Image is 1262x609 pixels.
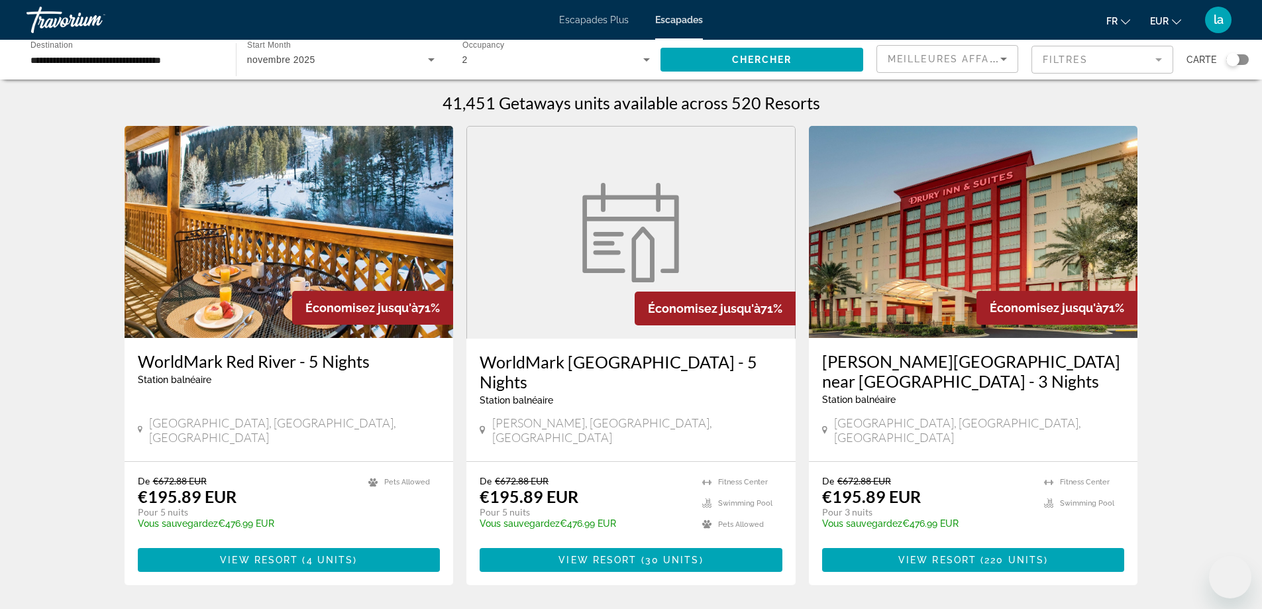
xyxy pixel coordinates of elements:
[138,548,441,572] button: View Resort(4 units)
[443,93,820,113] h1: 41,451 Getaways units available across 520 Resorts
[558,555,637,565] span: View Resort
[822,506,1031,518] p: Pour 3 nuits
[149,415,440,445] span: [GEOGRAPHIC_DATA], [GEOGRAPHIC_DATA], [GEOGRAPHIC_DATA]
[822,518,902,529] span: Vous sauvegardez
[1060,478,1110,486] span: Fitness Center
[384,478,430,486] span: Pets Allowed
[645,555,700,565] span: 30 units
[305,301,418,315] span: Économisez jusqu'à
[1060,499,1114,508] span: Swimming Pool
[984,555,1044,565] span: 220 units
[138,518,218,529] span: Vous sauvegardez
[990,301,1102,315] span: Économisez jusqu'à
[718,478,768,486] span: Fitness Center
[822,394,896,405] span: Station balnéaire
[495,475,549,486] span: €672.88 EUR
[480,395,553,406] span: Station balnéaire
[480,486,578,506] p: €195.89 EUR
[462,41,504,50] span: Occupancy
[480,518,560,529] span: Vous sauvegardez
[1150,16,1169,27] font: EUR
[718,520,764,529] span: Pets Allowed
[1214,13,1224,27] font: la
[888,51,1007,67] mat-select: Sort by
[559,15,629,25] a: Escapades Plus
[480,352,782,392] a: WorldMark [GEOGRAPHIC_DATA] - 5 Nights
[1209,556,1251,598] iframe: Bouton de lancement de la fenêtre de messagerie
[1106,11,1130,30] button: Changer de langue
[480,506,689,518] p: Pour 5 nuits
[307,555,354,565] span: 4 units
[718,499,772,508] span: Swimming Pool
[574,183,687,282] img: week.svg
[822,548,1125,572] button: View Resort(220 units)
[138,506,356,518] p: Pour 5 nuits
[492,415,782,445] span: [PERSON_NAME], [GEOGRAPHIC_DATA], [GEOGRAPHIC_DATA]
[809,126,1138,338] img: S378E01X.jpg
[976,555,1048,565] span: ( )
[637,555,703,565] span: ( )
[153,475,207,486] span: €672.88 EUR
[480,475,492,486] span: De
[1150,11,1181,30] button: Changer de devise
[298,555,357,565] span: ( )
[26,3,159,37] a: Travorium
[888,54,1015,64] span: Meilleures affaires
[834,415,1125,445] span: [GEOGRAPHIC_DATA], [GEOGRAPHIC_DATA], [GEOGRAPHIC_DATA]
[822,486,921,506] p: €195.89 EUR
[976,291,1137,325] div: 71%
[480,548,782,572] button: View Resort(30 units)
[1106,16,1118,27] font: fr
[1186,50,1216,69] span: Carte
[247,41,291,50] span: Start Month
[30,40,73,49] span: Destination
[660,48,863,72] button: Chercher
[138,475,150,486] span: De
[898,555,976,565] span: View Resort
[462,54,468,65] span: 2
[648,302,761,315] span: Économisez jusqu'à
[635,292,796,325] div: 71%
[138,518,356,529] p: €476.99 EUR
[247,54,315,65] span: novembre 2025
[1201,6,1236,34] button: Menu utilisateur
[125,126,454,338] img: A413O01X.jpg
[822,518,1031,529] p: €476.99 EUR
[1031,45,1173,74] button: Filter
[655,15,703,25] a: Escapades
[732,54,792,65] span: Chercher
[138,486,237,506] p: €195.89 EUR
[138,351,441,371] a: WorldMark Red River - 5 Nights
[822,475,834,486] span: De
[220,555,298,565] span: View Resort
[822,351,1125,391] a: [PERSON_NAME][GEOGRAPHIC_DATA] near [GEOGRAPHIC_DATA] - 3 Nights
[138,374,211,385] span: Station balnéaire
[837,475,891,486] span: €672.88 EUR
[292,291,453,325] div: 71%
[480,518,689,529] p: €476.99 EUR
